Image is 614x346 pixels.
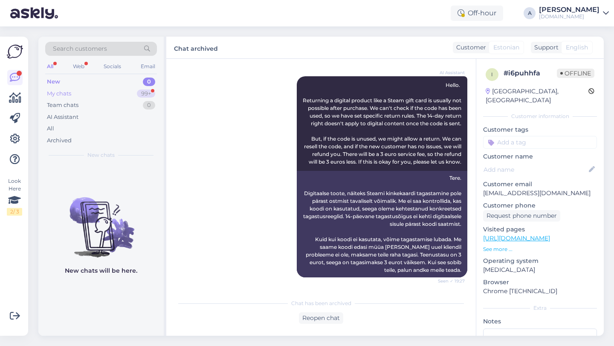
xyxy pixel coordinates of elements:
span: New chats [87,151,115,159]
input: Add a tag [483,136,597,149]
p: Customer tags [483,125,597,134]
p: Customer phone [483,201,597,210]
div: All [47,124,54,133]
div: New [47,78,60,86]
span: English [566,43,588,52]
p: [EMAIL_ADDRESS][DOMAIN_NAME] [483,189,597,198]
div: Look Here [7,177,22,216]
img: No chats [38,182,164,259]
span: i [491,71,493,78]
div: Socials [102,61,123,72]
div: Support [531,43,559,52]
p: Customer email [483,180,597,189]
input: Add name [484,165,587,174]
div: All [45,61,55,72]
div: [DOMAIN_NAME] [539,13,600,20]
div: 0 [143,101,155,110]
div: Archived [47,136,72,145]
p: Visited pages [483,225,597,234]
div: Off-hour [451,6,503,21]
p: [MEDICAL_DATA] [483,265,597,274]
p: New chats will be here. [65,266,137,275]
div: 0 [143,78,155,86]
a: [URL][DOMAIN_NAME] [483,234,550,242]
div: Team chats [47,101,78,110]
div: Email [139,61,157,72]
div: 99+ [137,89,155,98]
p: Customer name [483,152,597,161]
span: Estonian [493,43,519,52]
div: My chats [47,89,71,98]
span: AI Assistant [433,69,465,76]
a: [PERSON_NAME][DOMAIN_NAME] [539,6,609,20]
div: Web [71,61,86,72]
span: Search customers [53,44,107,53]
span: Hello. Returning a digital product like a Steam gift card is usually not possible after purchase.... [303,82,463,165]
div: Reopen chat [299,312,343,324]
p: Notes [483,317,597,326]
p: Chrome [TECHNICAL_ID] [483,287,597,296]
div: Tere. Digitaalse toote, näiteks Steami kinkekaardi tagastamine pole pärast ostmist tavaliselt või... [297,171,467,277]
span: Offline [557,69,594,78]
div: A [524,7,536,19]
label: Chat archived [174,42,218,53]
div: Request phone number [483,210,560,222]
div: Customer [453,43,486,52]
p: Operating system [483,257,597,265]
div: [GEOGRAPHIC_DATA], [GEOGRAPHIC_DATA] [486,87,588,105]
div: AI Assistant [47,113,78,121]
span: Chat has been archived [291,300,351,307]
div: # i6puhhfa [504,68,557,78]
span: Seen ✓ 19:27 [433,278,465,284]
p: See more ... [483,245,597,253]
div: Customer information [483,112,597,120]
div: [PERSON_NAME] [539,6,600,13]
div: Extra [483,304,597,312]
img: Askly Logo [7,43,23,60]
p: Browser [483,278,597,287]
div: 2 / 3 [7,208,22,216]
